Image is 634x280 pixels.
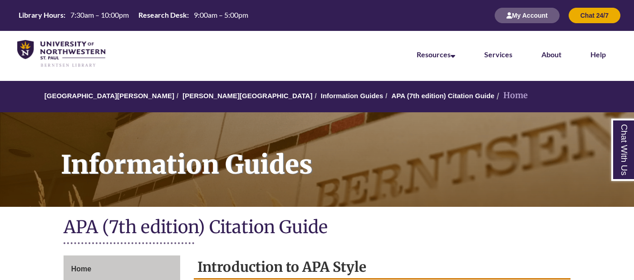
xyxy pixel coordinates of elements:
a: [PERSON_NAME][GEOGRAPHIC_DATA] [182,92,312,100]
a: About [541,50,561,59]
button: My Account [495,8,560,23]
a: Chat 24/7 [569,11,620,19]
a: My Account [495,11,560,19]
table: Hours Today [15,10,252,20]
a: [GEOGRAPHIC_DATA][PERSON_NAME] [44,92,174,100]
button: Chat 24/7 [569,8,620,23]
a: APA (7th edition) Citation Guide [392,92,495,100]
a: Information Guides [321,92,383,100]
h2: Introduction to APA Style [194,255,571,280]
span: 9:00am – 5:00pm [194,10,248,19]
th: Research Desk: [135,10,190,20]
span: 7:30am – 10:00pm [70,10,129,19]
a: Hours Today [15,10,252,21]
a: Services [484,50,512,59]
a: Help [590,50,606,59]
span: Home [71,265,91,273]
img: UNWSP Library Logo [17,40,105,68]
a: Resources [417,50,455,59]
h1: APA (7th edition) Citation Guide [64,216,571,240]
th: Library Hours: [15,10,67,20]
h1: Information Guides [51,112,634,195]
li: Home [494,89,528,102]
